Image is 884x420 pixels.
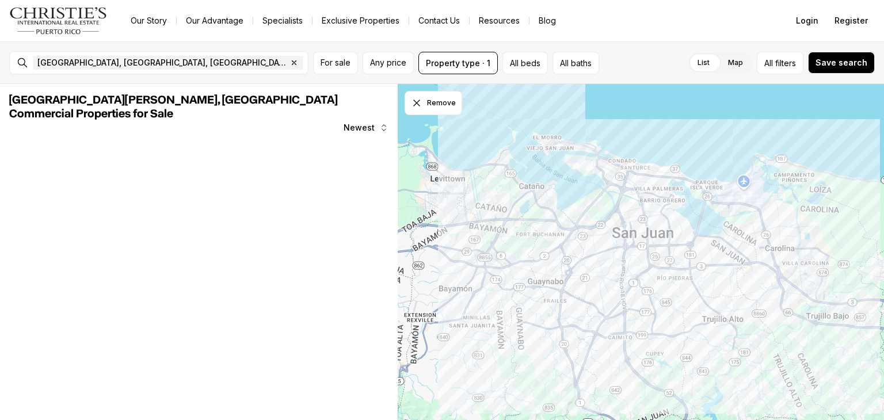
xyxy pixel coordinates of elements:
span: Login [796,16,818,25]
button: Allfilters [757,52,803,74]
button: All beds [502,52,548,74]
span: [GEOGRAPHIC_DATA][PERSON_NAME], [GEOGRAPHIC_DATA] Commercial Properties for Sale [9,94,338,120]
span: [GEOGRAPHIC_DATA], [GEOGRAPHIC_DATA], [GEOGRAPHIC_DATA] [37,58,287,67]
label: Map [719,52,752,73]
button: Register [828,9,875,32]
span: All [764,57,773,69]
span: For sale [321,58,350,67]
button: All baths [552,52,599,74]
label: List [688,52,719,73]
button: For sale [313,52,358,74]
span: filters [775,57,796,69]
span: Any price [370,58,406,67]
a: Blog [529,13,565,29]
button: Any price [363,52,414,74]
button: Contact Us [409,13,469,29]
a: Our Advantage [177,13,253,29]
img: logo [9,7,108,35]
span: Save search [816,58,867,67]
a: Exclusive Properties [313,13,409,29]
a: Resources [470,13,529,29]
button: Login [789,9,825,32]
button: Dismiss drawing [405,91,462,115]
a: Our Story [121,13,176,29]
button: Property type · 1 [418,52,498,74]
span: Register [835,16,868,25]
span: Newest [344,123,375,132]
button: Save search [808,52,875,74]
a: Specialists [253,13,312,29]
button: Newest [337,116,395,139]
